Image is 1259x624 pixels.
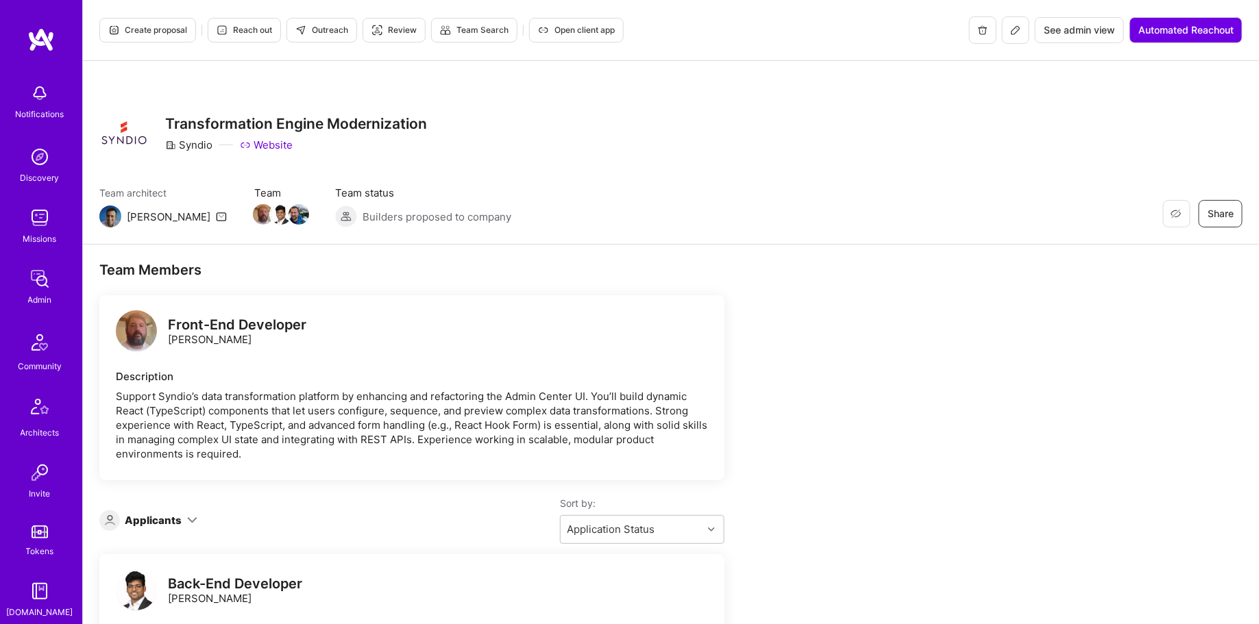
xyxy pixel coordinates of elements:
[529,18,624,42] button: Open client app
[1171,208,1182,219] i: icon EyeClosed
[23,232,57,246] div: Missions
[708,526,715,533] i: icon Chevron
[116,310,157,351] img: logo
[116,389,708,461] div: Support Syndio’s data transformation platform by enhancing and refactoring the Admin Center UI. Y...
[99,109,149,158] img: Company Logo
[440,24,509,36] span: Team Search
[23,326,56,359] img: Community
[363,210,511,224] span: Builders proposed to company
[32,525,48,538] img: tokens
[560,497,724,510] label: Sort by:
[21,171,60,185] div: Discovery
[18,359,62,373] div: Community
[116,569,157,610] img: logo
[26,544,54,558] div: Tokens
[165,138,212,152] div: Syndio
[26,204,53,232] img: teamwork
[21,425,60,440] div: Architects
[99,18,196,42] button: Create proposal
[240,138,293,152] a: Website
[431,18,517,42] button: Team Search
[254,186,308,200] span: Team
[108,24,187,36] span: Create proposal
[335,205,357,227] img: Builders proposed to company
[116,369,708,384] div: Description
[116,310,157,355] a: logo
[1199,200,1243,227] button: Share
[23,392,56,425] img: Architects
[289,204,309,225] img: Team Member Avatar
[165,115,427,132] h3: Transformation Engine Modernization
[217,24,272,36] span: Reach out
[187,515,197,525] i: icon ArrowDown
[1129,17,1243,43] button: Automated Reachout
[168,318,306,347] div: [PERSON_NAME]
[16,107,64,121] div: Notifications
[29,486,51,501] div: Invite
[208,18,281,42] button: Reach out
[99,261,724,279] div: Team Members
[26,79,53,107] img: bell
[127,210,210,224] div: [PERSON_NAME]
[125,513,182,527] div: Applicants
[295,24,348,36] span: Outreach
[99,186,227,200] span: Team architect
[335,186,511,200] span: Team status
[253,204,273,225] img: Team Member Avatar
[271,204,291,225] img: Team Member Avatar
[1044,23,1115,37] span: See admin view
[1035,17,1124,43] button: See admin view
[538,24,615,36] span: Open client app
[99,205,121,227] img: Team Architect
[1138,23,1234,37] span: Automated Reachout
[27,27,55,52] img: logo
[108,25,119,36] i: icon Proposal
[363,18,426,42] button: Review
[116,569,157,614] a: logo
[26,265,53,292] img: admin teamwork
[168,577,302,606] div: [PERSON_NAME]
[290,203,308,226] a: Team Member Avatar
[254,203,272,226] a: Team Member Avatar
[216,211,227,222] i: icon Mail
[1208,207,1234,221] span: Share
[26,577,53,605] img: guide book
[286,18,357,42] button: Outreach
[7,605,73,619] div: [DOMAIN_NAME]
[272,203,290,226] a: Team Member Avatar
[168,577,302,591] div: Back-End Developer
[26,143,53,171] img: discovery
[371,24,417,36] span: Review
[168,318,306,332] div: Front-End Developer
[165,140,176,151] i: icon CompanyGray
[567,523,655,537] div: Application Status
[105,515,115,525] i: icon Applicant
[26,459,53,486] img: Invite
[28,292,52,307] div: Admin
[371,25,382,36] i: icon Targeter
